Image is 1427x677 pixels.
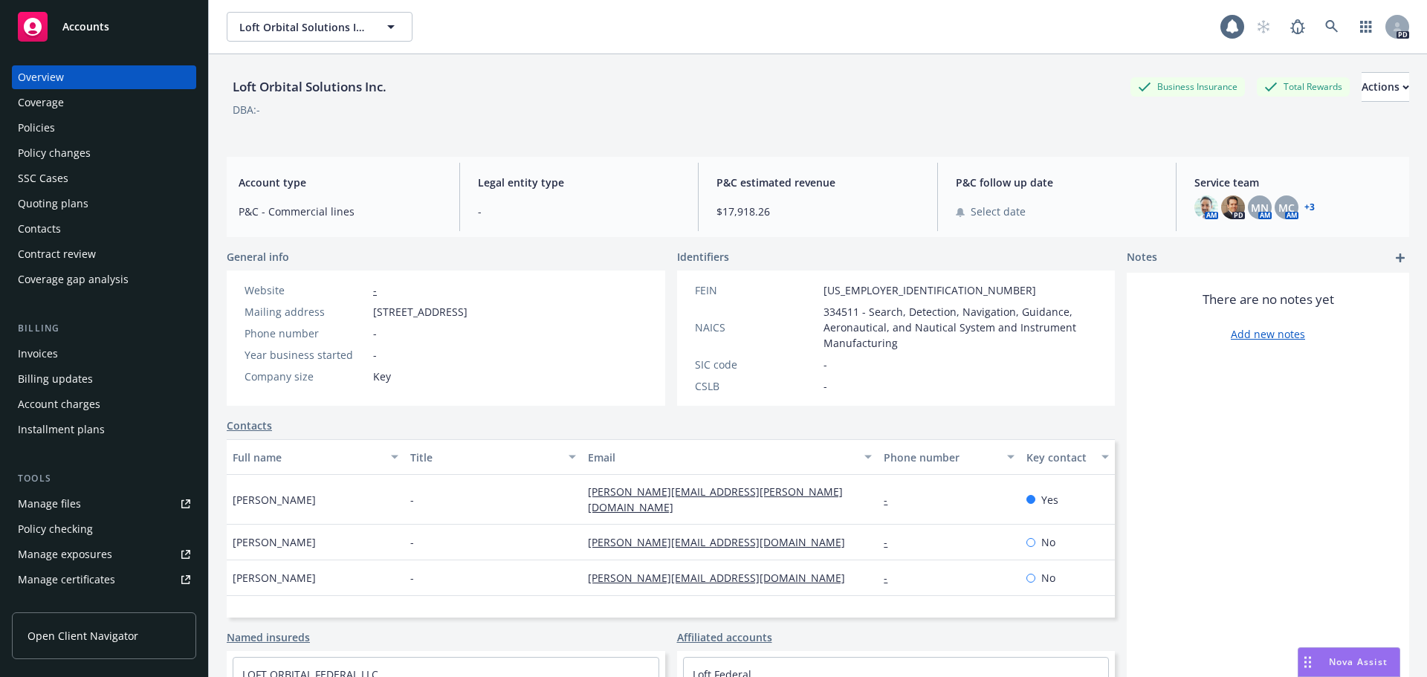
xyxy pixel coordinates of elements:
div: Policies [18,116,55,140]
span: - [373,347,377,363]
span: Legal entity type [478,175,681,190]
div: Manage certificates [18,568,115,592]
div: Account charges [18,392,100,416]
a: SSC Cases [12,166,196,190]
div: Coverage [18,91,64,114]
div: SIC code [695,357,818,372]
a: Account charges [12,392,196,416]
a: +3 [1304,203,1315,212]
a: Manage BORs [12,593,196,617]
span: Account type [239,175,441,190]
a: [PERSON_NAME][EMAIL_ADDRESS][DOMAIN_NAME] [588,571,857,585]
a: [PERSON_NAME][EMAIL_ADDRESS][DOMAIN_NAME] [588,535,857,549]
a: Billing updates [12,367,196,391]
span: MN [1251,200,1269,216]
span: - [373,325,377,341]
a: Search [1317,12,1347,42]
div: Drag to move [1298,648,1317,676]
span: P&C estimated revenue [716,175,919,190]
a: Installment plans [12,418,196,441]
a: - [884,535,899,549]
span: Notes [1127,249,1157,267]
a: Contract review [12,242,196,266]
a: Manage files [12,492,196,516]
a: Report a Bug [1283,12,1313,42]
span: [PERSON_NAME] [233,570,316,586]
span: - [410,534,414,550]
a: Add new notes [1231,326,1305,342]
span: Nova Assist [1329,655,1388,668]
span: P&C follow up date [956,175,1159,190]
button: Loft Orbital Solutions Inc. [227,12,412,42]
a: Manage exposures [12,542,196,566]
span: Select date [971,204,1026,219]
a: Policies [12,116,196,140]
a: Affiliated accounts [677,629,772,645]
button: Phone number [878,439,1020,475]
div: Business Insurance [1130,77,1245,96]
div: DBA: - [233,102,260,117]
img: photo [1221,195,1245,219]
div: Loft Orbital Solutions Inc. [227,77,392,97]
span: - [410,492,414,508]
span: Open Client Navigator [27,628,138,644]
div: Manage BORs [18,593,88,617]
a: [PERSON_NAME][EMAIL_ADDRESS][PERSON_NAME][DOMAIN_NAME] [588,485,843,514]
span: - [410,570,414,586]
div: Manage files [18,492,81,516]
div: Policy checking [18,517,93,541]
span: Service team [1194,175,1397,190]
div: Year business started [245,347,367,363]
span: Yes [1041,492,1058,508]
a: Contacts [12,217,196,241]
div: Policy changes [18,141,91,165]
div: Actions [1362,73,1409,101]
a: Switch app [1351,12,1381,42]
button: Key contact [1020,439,1115,475]
button: Nova Assist [1298,647,1400,677]
a: Manage certificates [12,568,196,592]
span: Identifiers [677,249,729,265]
button: Full name [227,439,404,475]
span: No [1041,570,1055,586]
span: [STREET_ADDRESS] [373,304,467,320]
div: Overview [18,65,64,89]
a: Overview [12,65,196,89]
div: Contacts [18,217,61,241]
div: Manage exposures [18,542,112,566]
span: [PERSON_NAME] [233,534,316,550]
span: P&C - Commercial lines [239,204,441,219]
span: There are no notes yet [1203,291,1334,308]
span: Loft Orbital Solutions Inc. [239,19,368,35]
a: - [884,571,899,585]
span: MC [1278,200,1295,216]
a: Policy checking [12,517,196,541]
div: Tools [12,471,196,486]
div: Email [588,450,855,465]
span: 334511 - Search, Detection, Navigation, Guidance, Aeronautical, and Nautical System and Instrumen... [823,304,1098,351]
div: Billing [12,321,196,336]
a: Named insureds [227,629,310,645]
a: - [884,493,899,507]
a: Accounts [12,6,196,48]
a: add [1391,249,1409,267]
a: Start snowing [1249,12,1278,42]
div: Mailing address [245,304,367,320]
a: Policy changes [12,141,196,165]
a: Quoting plans [12,192,196,216]
span: Key [373,369,391,384]
div: Contract review [18,242,96,266]
div: Website [245,282,367,298]
a: Contacts [227,418,272,433]
div: Total Rewards [1257,77,1350,96]
span: [PERSON_NAME] [233,492,316,508]
a: Coverage gap analysis [12,268,196,291]
div: Company size [245,369,367,384]
button: Actions [1362,72,1409,102]
div: Phone number [884,450,997,465]
div: NAICS [695,320,818,335]
div: Phone number [245,325,367,341]
a: - [373,283,377,297]
span: - [478,204,681,219]
span: General info [227,249,289,265]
